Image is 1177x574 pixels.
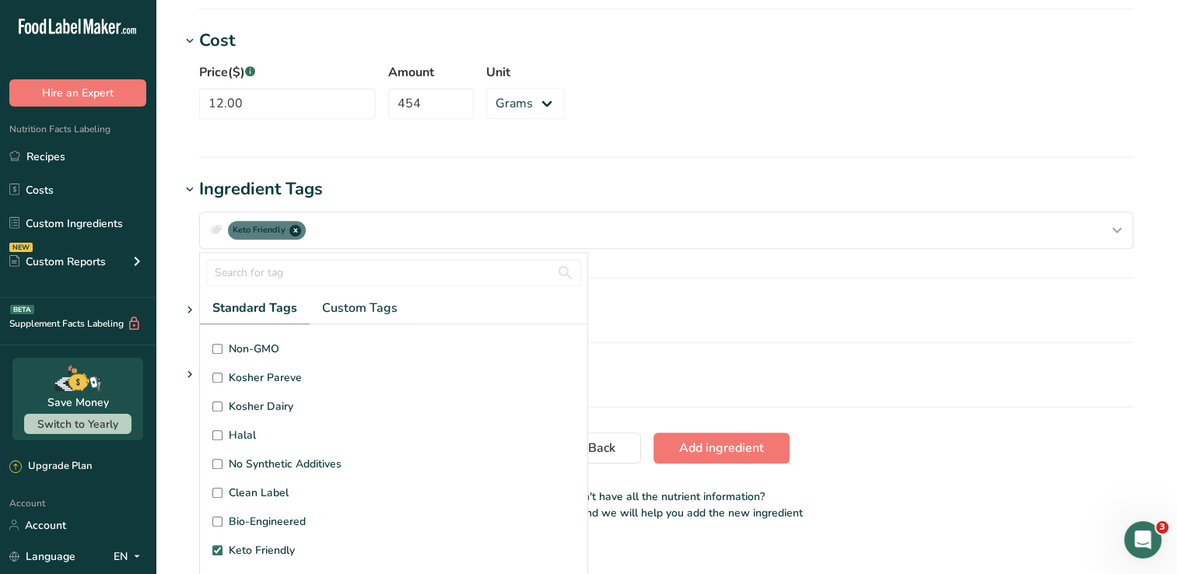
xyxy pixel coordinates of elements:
button: Add ingredient [653,432,790,464]
span: Keto Friendly [233,224,286,237]
span: Add ingredient [679,439,764,457]
label: Unit [486,63,565,82]
span: Go Back [569,439,615,457]
input: Clean Label [212,488,222,498]
button: Switch to Yearly [24,414,131,434]
span: No Synthetic Additives [229,456,342,472]
div: BETA [10,305,34,314]
input: Non-GMO [212,344,222,354]
div: Custom Reports [9,254,106,270]
span: Kosher Dairy [229,398,293,415]
button: Go Back [543,432,641,464]
span: Custom Tags [322,299,398,317]
p: Don't have all the nutrient information? [180,488,1152,505]
label: Amount [388,63,474,82]
input: Halal [212,430,222,440]
input: Bio-Engineered [212,516,222,527]
span: Standard Tags [212,299,297,317]
iframe: Intercom live chat [1124,521,1161,558]
span: Non-GMO [229,341,279,357]
span: Keto Friendly [229,542,295,558]
button: Hire an Expert [9,79,146,107]
input: No Synthetic Additives [212,459,222,469]
span: Bio-Engineered [229,513,306,530]
label: Price($) [199,63,376,82]
input: Keto Friendly [212,545,222,555]
span: Kosher Pareve [229,369,302,386]
span: Halal [229,427,256,443]
span: 3 [1156,521,1168,534]
span: x [289,225,301,236]
input: Search for tag [206,259,581,286]
input: Kosher Dairy [212,401,222,411]
p: and we will help you add the new ingredient [180,505,1152,521]
div: NEW [9,243,33,252]
div: EN [114,547,146,565]
div: Cost [199,28,235,54]
button: Keto Friendly x [199,212,1133,249]
span: Switch to Yearly [37,417,118,432]
div: Save Money [47,394,109,411]
div: Upgrade Plan [9,459,92,474]
a: Language [9,543,75,570]
div: Ingredient Tags [199,177,323,202]
span: Clean Label [229,485,289,501]
input: Kosher Pareve [212,373,222,383]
